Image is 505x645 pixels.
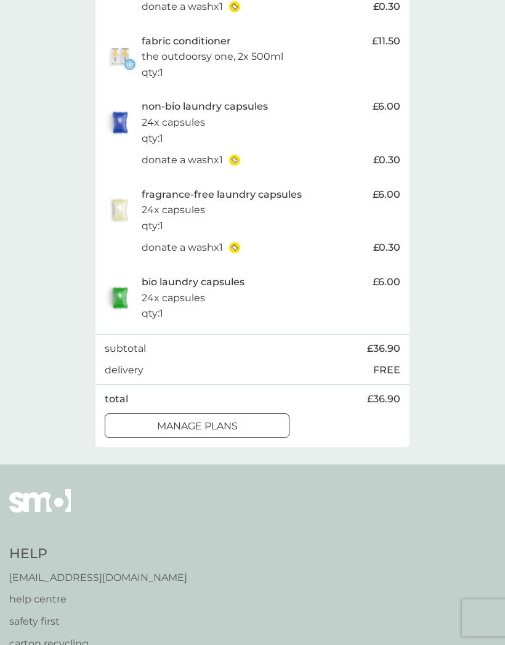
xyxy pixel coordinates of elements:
p: fabric conditioner [142,33,231,49]
p: 24x capsules [142,290,205,306]
p: donate a wash x 1 [142,152,223,168]
p: bio laundry capsules [142,274,244,290]
a: [EMAIL_ADDRESS][DOMAIN_NAME] [9,570,187,586]
p: FREE [373,362,400,378]
button: manage plans [105,413,289,438]
p: total [105,391,128,407]
p: 24x capsules [142,115,205,131]
p: donate a wash x 1 [142,240,223,256]
span: £6.00 [373,274,400,290]
p: qty : 1 [142,65,163,81]
h4: Help [9,545,187,564]
span: £36.90 [367,391,400,407]
span: £0.30 [373,240,400,256]
span: £6.00 [373,187,400,203]
span: £6.00 [373,99,400,115]
span: £36.90 [367,341,400,357]
img: smol [9,489,71,531]
p: fragrance-free laundry capsules [142,187,302,203]
p: the outdoorsy one, 2x 500ml [142,49,283,65]
p: qty : 1 [142,131,163,147]
p: delivery [105,362,143,378]
span: £0.30 [373,152,400,168]
a: help centre [9,591,187,607]
a: safety first [9,614,187,630]
p: qty : 1 [142,218,163,234]
span: £11.50 [372,33,400,49]
p: non-bio laundry capsules [142,99,268,115]
p: qty : 1 [142,306,163,322]
p: manage plans [157,418,238,434]
p: 24x capsules [142,202,205,218]
p: subtotal [105,341,146,357]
